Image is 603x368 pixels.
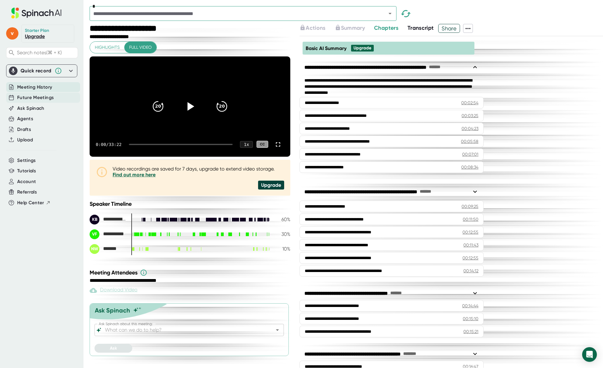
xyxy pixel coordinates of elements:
div: 00:04:23 [462,125,478,132]
div: Video recordings are saved for 7 days, upgrade to extend video storage. [113,166,284,178]
div: Kalista Barter [90,215,126,224]
input: What can we do to help? [104,326,264,334]
div: Upgrade to access [335,24,374,33]
div: 00:14:44 [462,303,478,309]
div: Upgrade [354,45,371,51]
a: Upgrade [25,33,45,39]
div: 00:14:12 [463,268,478,274]
button: Help Center [17,199,51,206]
span: Basic AI Summary [306,45,346,51]
button: Account [17,178,36,185]
button: Share [438,24,460,33]
div: 00:07:01 [462,151,478,157]
div: 00:03:25 [462,113,478,119]
div: 00:11:50 [463,216,478,222]
button: Meeting History [17,84,52,91]
div: 00:02:54 [461,100,478,106]
div: Ask Spinach [95,307,130,314]
div: 30 % [275,231,290,237]
button: Summary [335,24,365,32]
button: Transcript [408,24,434,32]
button: Drafts [17,126,31,133]
div: Quick record [21,68,52,74]
div: 60 % [275,217,290,222]
span: Highlights [95,44,120,51]
div: 0:00 / 33:22 [96,142,122,147]
span: Actions [306,25,325,31]
div: CC [257,141,268,148]
div: 00:15:10 [463,316,478,322]
div: Open Intercom Messenger [582,347,597,362]
button: Actions [300,24,325,32]
div: Starter Plan [25,28,49,33]
button: Full video [124,42,157,53]
button: Future Meetings [17,94,54,101]
div: 10 % [275,246,290,252]
span: Full video [129,44,152,51]
span: v [6,27,18,40]
div: VF [90,229,99,239]
span: Help Center [17,199,44,206]
button: Open [386,9,394,18]
button: Tutorials [17,167,36,174]
button: Open [273,326,282,334]
div: Quick record [9,65,75,77]
div: Niels W [90,244,126,254]
span: Share [439,23,460,34]
div: Meeting Attendees [90,269,292,276]
span: Search notes (⌘ + K) [17,50,62,56]
div: Speaker Timeline [90,201,290,207]
div: 1 x [240,141,253,148]
div: Upgrade to access [300,24,334,33]
div: 00:12:55 [462,229,478,235]
div: 00:08:34 [461,164,478,170]
div: 00:05:58 [461,138,478,144]
div: Vera Flocke [90,229,126,239]
div: KB [90,215,99,224]
a: Find out more here [113,172,156,178]
div: 00:15:21 [463,328,478,335]
button: Ask Spinach [17,105,44,112]
button: Agents [17,115,33,122]
span: Transcript [408,25,434,31]
div: Upgrade [258,181,284,190]
button: Upload [17,136,33,144]
div: 00:09:25 [462,203,478,209]
button: Settings [17,157,36,164]
span: Ask [110,346,117,351]
button: Ask [95,344,132,353]
span: Summary [341,25,365,31]
div: NW [90,244,99,254]
div: 00:11:43 [463,242,478,248]
button: Highlights [90,42,125,53]
span: Chapters [374,25,398,31]
button: Referrals [17,189,37,196]
div: Paid feature [90,287,137,294]
div: 00:12:55 [462,255,478,261]
button: Chapters [374,24,398,32]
